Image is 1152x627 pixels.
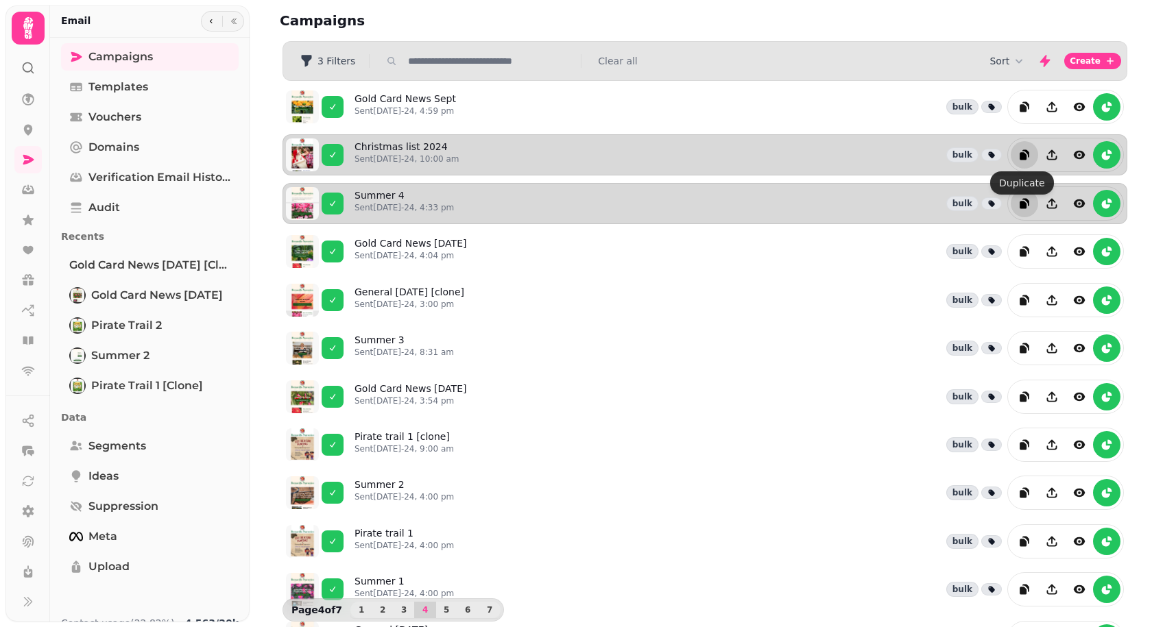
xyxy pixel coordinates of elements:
a: Vouchers [61,103,239,131]
img: aHR0cHM6Ly9zdGFtcGVkZS1zZXJ2aWNlLXByb2QtdGVtcGxhdGUtcHJldmlld3MuczMuZXUtd2VzdC0xLmFtYXpvbmF3cy5jb... [286,90,319,123]
img: aHR0cHM6Ly9zdGFtcGVkZS1zZXJ2aWNlLXByb2QtdGVtcGxhdGUtcHJldmlld3MuczMuZXUtd2VzdC0xLmFtYXpvbmF3cy5jb... [286,332,319,365]
div: bulk [946,244,979,259]
button: view [1066,528,1093,555]
button: reports [1093,479,1120,506]
button: 4 [414,602,436,618]
span: Suppression [88,498,158,515]
a: Summer 4Sent[DATE]-24, 4:33 pm [355,188,454,219]
button: view [1066,479,1093,506]
button: 3 [393,602,415,618]
button: reports [1093,190,1120,217]
button: view [1066,238,1093,265]
button: view [1066,431,1093,458]
button: duplicate [1011,190,1038,217]
a: Domains [61,134,239,161]
button: Share campaign preview [1038,479,1066,506]
a: Gold Card News [DATE]Sent[DATE]-24, 3:54 pm [355,382,466,412]
img: aHR0cHM6Ly9zdGFtcGVkZS1zZXJ2aWNlLXByb2QtdGVtcGxhdGUtcHJldmlld3MuczMuZXUtd2VzdC0xLmFtYXpvbmF3cy5jb... [286,138,319,171]
button: reports [1093,528,1120,555]
button: 1 [350,602,372,618]
span: Summer 2 [91,347,149,364]
button: Share campaign preview [1038,528,1066,555]
a: Gold Card News SeptSent[DATE]-24, 4:59 pm [355,92,456,122]
button: view [1066,190,1093,217]
div: bulk [946,99,979,114]
a: Suppression [61,493,239,520]
img: aHR0cHM6Ly9zdGFtcGVkZS1zZXJ2aWNlLXByb2QtdGVtcGxhdGUtcHJldmlld3MuczMuZXUtd2VzdC0xLmFtYXpvbmF3cy5jb... [286,235,319,268]
span: Vouchers [88,109,141,125]
button: Sort [989,54,1026,68]
div: bulk [946,341,979,356]
button: view [1066,576,1093,603]
span: 1 [356,606,367,614]
a: Meta [61,523,239,550]
span: Ideas [88,468,119,484]
span: 6 [462,606,473,614]
img: aHR0cHM6Ly9zdGFtcGVkZS1zZXJ2aWNlLXByb2QtdGVtcGxhdGUtcHJldmlld3MuczMuZXUtd2VzdC0xLmFtYXpvbmF3cy5jb... [286,380,319,413]
span: Create [1070,57,1101,65]
button: Share campaign preview [1038,141,1066,169]
button: Share campaign preview [1038,238,1066,265]
a: Gold Card News August 1Gold Card News [DATE] [61,282,239,309]
a: Pirate trail 1 [clone]Pirate trail 1 [clone] [61,372,239,399]
button: Share campaign preview [1038,190,1066,217]
a: Audit [61,194,239,221]
button: Create [1064,53,1121,69]
p: Sent [DATE]-24, 3:54 pm [355,395,466,406]
button: duplicate [1011,286,1038,314]
p: Page 4 of 7 [286,603,348,617]
button: reports [1093,238,1120,265]
img: aHR0cHM6Ly9zdGFtcGVkZS1zZXJ2aWNlLXByb2QtdGVtcGxhdGUtcHJldmlld3MuczMuZXUtd2VzdC0xLmFtYXpvbmF3cy5jb... [286,476,319,509]
p: Sent [DATE]-24, 8:31 am [355,347,454,358]
button: 6 [457,602,479,618]
button: reports [1093,334,1120,362]
a: Campaigns [61,43,239,71]
div: bulk [946,293,979,308]
span: Pirate trail 1 [clone] [91,378,203,394]
a: Christmas list 2024Sent[DATE]-24, 10:00 am [355,140,459,170]
span: 5 [441,606,452,614]
a: Verification email history [61,164,239,191]
span: 7 [484,606,495,614]
button: view [1066,286,1093,314]
img: aHR0cHM6Ly9zdGFtcGVkZS1zZXJ2aWNlLXByb2QtdGVtcGxhdGUtcHJldmlld3MuczMuZXUtd2VzdC0xLmFtYXpvbmF3cy5jb... [286,428,319,461]
p: Sent [DATE]-24, 4:59 pm [355,106,456,116]
span: Pirate trail 2 [91,317,162,334]
span: Gold Card News [DATE] [91,287,223,304]
button: Clear all [598,54,637,68]
a: General [DATE] [clone]Sent[DATE]-24, 3:00 pm [355,285,464,315]
button: duplicate [1011,334,1038,362]
button: duplicate [1011,431,1038,458]
a: Templates [61,73,239,101]
button: duplicate [1011,383,1038,410]
div: bulk [946,437,979,452]
p: Sent [DATE]-24, 4:00 pm [355,491,454,502]
img: aHR0cHM6Ly9zdGFtcGVkZS1zZXJ2aWNlLXByb2QtdGVtcGxhdGUtcHJldmlld3MuczMuZXUtd2VzdC0xLmFtYXpvbmF3cy5jb... [286,525,319,558]
div: bulk [946,582,979,597]
img: Pirate trail 2 [71,319,84,332]
span: 2 [377,606,388,614]
button: duplicate [1011,479,1038,506]
button: 7 [479,602,501,618]
p: Recents [61,224,239,249]
button: reports [1093,431,1120,458]
span: 4 [420,606,431,614]
img: aHR0cHM6Ly9zdGFtcGVkZS1zZXJ2aWNlLXByb2QtdGVtcGxhdGUtcHJldmlld3MuczMuZXUtd2VzdC0xLmFtYXpvbmF3cy5jb... [286,573,319,606]
p: Sent [DATE]-24, 4:33 pm [355,202,454,213]
div: bulk [946,147,979,162]
button: 5 [435,602,457,618]
a: Pirate trail 2Pirate trail 2 [61,312,239,339]
p: Sent [DATE]-24, 10:00 am [355,153,459,164]
span: 3 [398,606,409,614]
span: Gold Card News [DATE] [clone] [69,257,230,273]
a: Summer 2Sent[DATE]-24, 4:00 pm [355,478,454,508]
p: Sent [DATE]-24, 3:00 pm [355,299,464,310]
nav: Pagination [350,602,501,618]
button: view [1066,383,1093,410]
a: Summer 3Sent[DATE]-24, 8:31 am [355,333,454,363]
img: aHR0cHM6Ly9zdGFtcGVkZS1zZXJ2aWNlLXByb2QtdGVtcGxhdGUtcHJldmlld3MuczMuZXUtd2VzdC0xLmFtYXpvbmF3cy5jb... [286,284,319,317]
span: 3 Filters [317,56,355,66]
p: Sent [DATE]-24, 4:00 pm [355,588,454,599]
button: 3 Filters [289,50,366,72]
button: Share campaign preview [1038,383,1066,410]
